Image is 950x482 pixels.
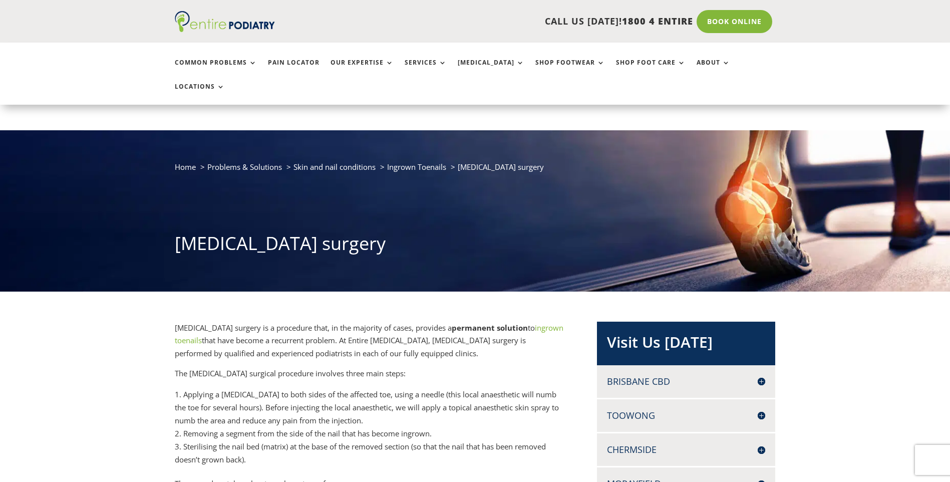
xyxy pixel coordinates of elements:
[175,24,275,34] a: Entire Podiatry
[175,11,275,32] img: logo (1)
[175,388,564,427] li: Applying a [MEDICAL_DATA] to both sides of the affected toe, using a needle (this local anaesthet...
[175,83,225,105] a: Locations
[607,332,765,358] h2: Visit Us [DATE]
[607,375,765,388] h4: Brisbane CBD
[175,367,564,388] p: The [MEDICAL_DATA] surgical procedure involves three main steps:
[622,15,693,27] span: 1800 4 ENTIRE
[331,59,394,81] a: Our Expertise
[175,427,564,440] li: Removing a segment from the side of the nail that has become ingrown.
[458,59,524,81] a: [MEDICAL_DATA]
[268,59,320,81] a: Pain Locator
[207,162,282,172] a: Problems & Solutions
[405,59,447,81] a: Services
[697,10,772,33] a: Book Online
[313,15,693,28] p: CALL US [DATE]!
[452,323,528,333] strong: permanent solution
[387,162,446,172] a: Ingrown Toenails
[175,322,564,368] p: [MEDICAL_DATA] surgery is a procedure that, in the majority of cases, provides a to that have bec...
[616,59,686,81] a: Shop Foot Care
[175,231,776,261] h1: [MEDICAL_DATA] surgery
[175,440,564,466] li: Sterilising the nail bed (matrix) at the base of the removed section (so that the nail that has b...
[175,59,257,81] a: Common Problems
[607,443,765,456] h4: Chermside
[175,160,776,181] nav: breadcrumb
[535,59,605,81] a: Shop Footwear
[607,409,765,422] h4: Toowong
[293,162,376,172] a: Skin and nail conditions
[458,162,544,172] span: [MEDICAL_DATA] surgery
[175,162,196,172] a: Home
[697,59,730,81] a: About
